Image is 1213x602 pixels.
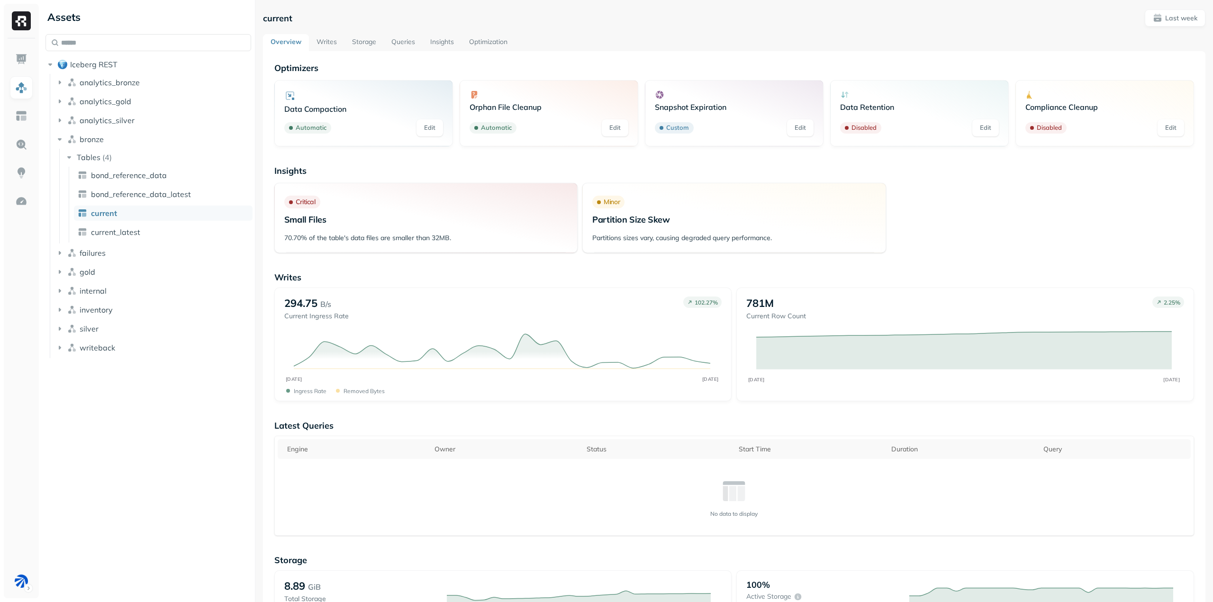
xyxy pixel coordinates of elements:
p: Automatic [481,123,512,133]
p: Data Retention [840,102,999,112]
a: Insights [423,34,462,51]
p: Storage [274,555,1194,566]
img: namespace [67,116,77,125]
img: namespace [67,324,77,333]
img: root [58,60,67,69]
button: internal [55,283,252,298]
span: bronze [80,135,104,144]
span: writeback [80,343,115,352]
p: 294.75 [284,297,317,310]
button: failures [55,245,252,261]
p: Critical [296,198,316,207]
a: Edit [1158,119,1184,136]
img: table [78,227,87,237]
p: Custom [666,123,689,133]
span: Tables [77,153,100,162]
img: namespace [67,343,77,352]
p: Current Ingress Rate [284,312,349,321]
p: Data Compaction [284,104,443,114]
a: bond_reference_data_latest [74,187,253,202]
div: Start Time [739,445,881,454]
p: Optimizers [274,63,1194,73]
p: current [263,13,292,24]
img: namespace [67,267,77,277]
img: Optimization [15,195,27,207]
button: Iceberg REST [45,57,251,72]
p: ( 4 ) [102,153,112,162]
div: Engine [287,445,425,454]
div: Duration [891,445,1034,454]
p: B/s [320,298,331,310]
span: silver [80,324,99,333]
tspan: [DATE] [285,376,302,382]
p: Partition Size Skew [592,214,876,225]
p: Last week [1165,14,1197,23]
p: Ingress Rate [294,387,326,395]
a: Storage [344,34,384,51]
p: Automatic [296,123,326,133]
span: Iceberg REST [70,60,118,69]
a: Optimization [462,34,515,51]
button: bronze [55,132,252,147]
span: internal [80,286,107,296]
img: namespace [67,286,77,296]
p: Small Files [284,214,568,225]
p: 70.70% of the table's data files are smaller than 32MB. [284,234,568,243]
button: analytics_bronze [55,75,252,90]
p: Snapshot Expiration [655,102,814,112]
p: Latest Queries [274,420,1194,431]
div: Query [1043,445,1186,454]
img: Ryft [12,11,31,30]
img: Assets [15,81,27,94]
a: Overview [263,34,309,51]
span: bond_reference_data_latest [91,189,191,199]
span: current [91,208,117,218]
a: Writes [309,34,344,51]
a: Edit [787,119,814,136]
img: Query Explorer [15,138,27,151]
p: 781M [746,297,774,310]
div: Assets [45,9,251,25]
img: namespace [67,305,77,314]
button: gold [55,264,252,279]
tspan: [DATE] [748,377,765,382]
p: Writes [274,272,1194,283]
a: bond_reference_data [74,168,253,183]
img: Insights [15,167,27,179]
p: Minor [604,198,620,207]
span: analytics_silver [80,116,135,125]
button: inventory [55,302,252,317]
p: Orphan File Cleanup [470,102,628,112]
div: Status [587,445,729,454]
p: Disabled [1037,123,1062,133]
span: analytics_bronze [80,78,140,87]
img: namespace [67,135,77,144]
tspan: [DATE] [1164,377,1180,382]
img: namespace [67,248,77,258]
p: 102.27 % [695,299,718,306]
button: analytics_gold [55,94,252,109]
span: inventory [80,305,113,314]
p: Active storage [746,592,791,601]
a: Edit [416,119,443,136]
a: Edit [972,119,999,136]
p: Disabled [851,123,877,133]
button: silver [55,321,252,336]
p: Compliance Cleanup [1025,102,1184,112]
a: Queries [384,34,423,51]
p: Removed bytes [344,387,385,395]
button: Last week [1145,9,1205,27]
button: analytics_silver [55,113,252,128]
img: BAM Staging [15,575,28,588]
p: Partitions sizes vary, causing degraded query performance. [592,234,876,243]
p: GiB [308,581,321,593]
span: gold [80,267,95,277]
p: 2.25 % [1164,299,1180,306]
p: 100% [746,579,770,590]
span: analytics_gold [80,97,131,106]
img: namespace [67,78,77,87]
img: table [78,208,87,218]
p: Current Row Count [746,312,806,321]
p: Insights [274,165,1194,176]
a: Edit [602,119,628,136]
